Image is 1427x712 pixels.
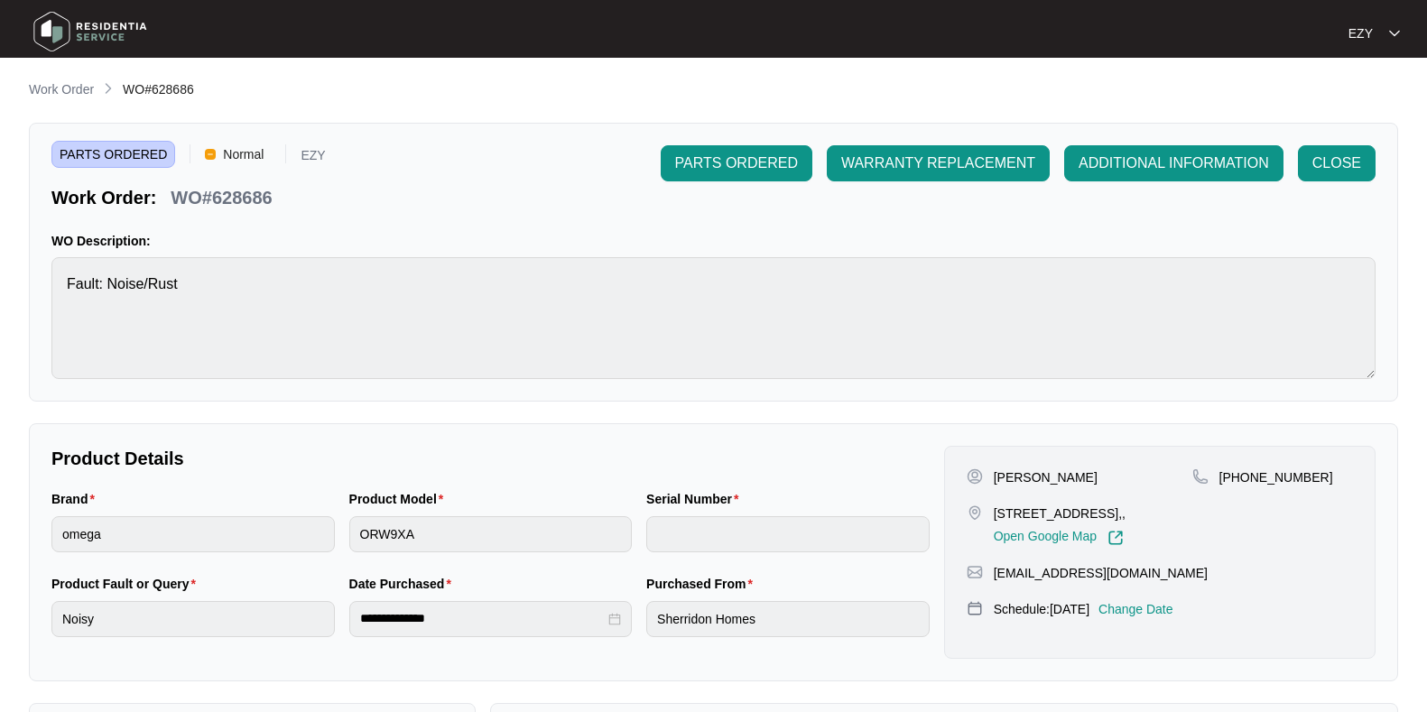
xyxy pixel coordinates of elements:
[967,600,983,616] img: map-pin
[1389,29,1400,38] img: dropdown arrow
[827,145,1050,181] button: WARRANTY REPLACEMENT
[51,516,335,552] input: Brand
[994,468,1098,486] p: [PERSON_NAME]
[1192,468,1209,485] img: map-pin
[301,149,325,168] p: EZY
[661,145,812,181] button: PARTS ORDERED
[1219,468,1333,486] p: [PHONE_NUMBER]
[205,149,216,160] img: Vercel Logo
[51,575,203,593] label: Product Fault or Query
[51,257,1376,379] textarea: Fault: Noise/Rust
[994,530,1124,546] a: Open Google Map
[1098,600,1173,618] p: Change Date
[646,601,930,637] input: Purchased From
[51,601,335,637] input: Product Fault or Query
[123,82,194,97] span: WO#628686
[349,575,459,593] label: Date Purchased
[1298,145,1376,181] button: CLOSE
[101,81,116,96] img: chevron-right
[25,80,97,100] a: Work Order
[51,446,930,471] p: Product Details
[349,490,451,508] label: Product Model
[1312,153,1361,174] span: CLOSE
[646,516,930,552] input: Serial Number
[646,490,746,508] label: Serial Number
[967,564,983,580] img: map-pin
[994,564,1208,582] p: [EMAIL_ADDRESS][DOMAIN_NAME]
[967,468,983,485] img: user-pin
[27,5,153,59] img: residentia service logo
[51,490,102,508] label: Brand
[216,141,271,168] span: Normal
[51,185,156,210] p: Work Order:
[51,232,1376,250] p: WO Description:
[349,516,633,552] input: Product Model
[1079,153,1269,174] span: ADDITIONAL INFORMATION
[646,575,760,593] label: Purchased From
[29,80,94,98] p: Work Order
[1348,24,1373,42] p: EZY
[51,141,175,168] span: PARTS ORDERED
[967,504,983,521] img: map-pin
[1107,530,1124,546] img: Link-External
[171,185,272,210] p: WO#628686
[1064,145,1283,181] button: ADDITIONAL INFORMATION
[994,600,1089,618] p: Schedule: [DATE]
[360,609,606,628] input: Date Purchased
[994,504,1126,522] p: [STREET_ADDRESS],,
[675,153,798,174] span: PARTS ORDERED
[841,153,1035,174] span: WARRANTY REPLACEMENT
